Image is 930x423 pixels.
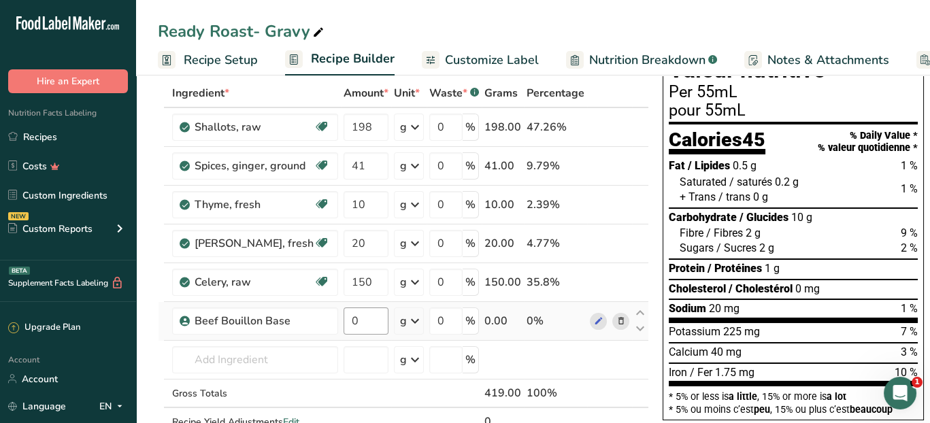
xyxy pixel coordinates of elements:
[484,119,521,135] div: 198.00
[754,404,770,415] span: peu
[195,158,314,174] div: Spices, ginger, ground
[767,51,889,69] span: Notes & Attachments
[729,175,772,188] span: / saturés
[795,282,820,295] span: 0 mg
[195,313,330,329] div: Beef Bouillon Base
[484,158,521,174] div: 41.00
[669,282,726,295] span: Cholesterol
[311,50,395,68] span: Recipe Builder
[901,345,918,358] span: 3 %
[884,377,916,409] iframe: Intercom live chat
[901,241,918,254] span: 2 %
[527,158,584,174] div: 9.79%
[400,235,407,252] div: g
[527,197,584,213] div: 2.39%
[172,346,338,373] input: Add Ingredient
[680,241,714,254] span: Sugars
[400,197,407,213] div: g
[680,190,716,203] span: + Trans
[484,235,521,252] div: 20.00
[344,85,388,101] span: Amount
[818,130,918,154] div: % Daily Value * % valeur quotidienne *
[195,274,314,290] div: Celery, raw
[8,212,29,220] div: NEW
[744,45,889,75] a: Notes & Attachments
[400,352,407,368] div: g
[400,313,407,329] div: g
[715,366,754,379] span: 1.75 mg
[901,302,918,315] span: 1 %
[680,175,727,188] span: Saturated
[669,325,720,338] span: Potassium
[901,226,918,239] span: 9 %
[740,211,788,224] span: / Glucides
[589,51,705,69] span: Nutrition Breakdown
[669,262,705,275] span: Protein
[195,197,314,213] div: Thyme, fresh
[8,394,66,418] a: Language
[708,262,762,275] span: / Protéines
[706,226,743,239] span: / Fibres
[484,274,521,290] div: 150.00
[527,313,584,329] div: 0%
[723,325,760,338] span: 225 mg
[729,282,793,295] span: / Cholestérol
[445,51,539,69] span: Customize Label
[711,345,742,358] span: 40 mg
[484,85,518,101] span: Grams
[753,190,768,203] span: 0 g
[669,84,918,101] div: Per 55mL
[895,366,918,379] span: 10 %
[669,211,737,224] span: Carbohydrate
[422,45,539,75] a: Customize Label
[669,302,706,315] span: Sodium
[8,321,80,335] div: Upgrade Plan
[669,159,685,172] span: Fat
[527,274,584,290] div: 35.8%
[400,158,407,174] div: g
[285,44,395,76] a: Recipe Builder
[429,85,479,101] div: Waste
[527,235,584,252] div: 4.77%
[172,386,338,401] div: Gross Totals
[680,226,703,239] span: Fibre
[484,313,521,329] div: 0.00
[484,197,521,213] div: 10.00
[394,85,420,101] span: Unit
[158,45,258,75] a: Recipe Setup
[669,405,918,414] div: * 5% ou moins c’est , 15% ou plus c’est
[184,51,258,69] span: Recipe Setup
[158,19,327,44] div: Ready Roast- Gravy
[99,398,128,414] div: EN
[901,325,918,338] span: 7 %
[9,267,30,275] div: BETA
[791,211,812,224] span: 10 g
[733,159,757,172] span: 0.5 g
[172,85,229,101] span: Ingredient
[827,391,846,402] span: a lot
[400,119,407,135] div: g
[709,302,740,315] span: 20 mg
[195,119,314,135] div: Shallots, raw
[765,262,780,275] span: 1 g
[669,103,918,119] div: pour 55mL
[901,182,918,195] span: 1 %
[8,69,128,93] button: Hire an Expert
[484,385,521,401] div: 419.00
[8,222,93,236] div: Custom Reports
[718,190,750,203] span: / trans
[669,366,687,379] span: Iron
[669,36,918,82] h1: Nutrition Facts Valeur nutritive
[759,241,774,254] span: 2 g
[688,159,730,172] span: / Lipides
[775,175,799,188] span: 0.2 g
[912,377,923,388] span: 1
[901,159,918,172] span: 1 %
[527,119,584,135] div: 47.26%
[669,130,765,155] div: Calories
[669,386,918,414] section: * 5% or less is , 15% or more is
[746,226,761,239] span: 2 g
[850,404,893,415] span: beaucoup
[566,45,717,75] a: Nutrition Breakdown
[400,274,407,290] div: g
